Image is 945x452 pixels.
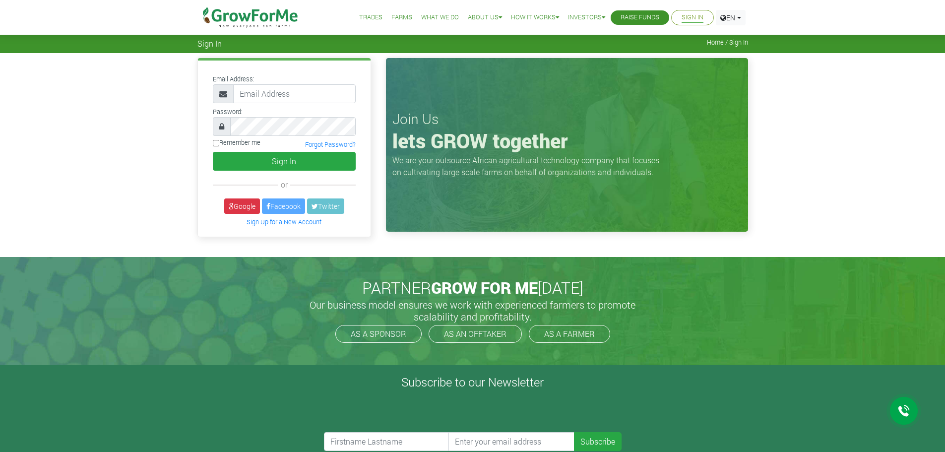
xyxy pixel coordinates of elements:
h1: lets GROW together [392,129,742,153]
a: About Us [468,12,502,23]
a: Sign In [682,12,703,23]
a: What We Do [421,12,459,23]
p: We are your outsource African agricultural technology company that focuses on cultivating large s... [392,154,665,178]
label: Email Address: [213,74,254,84]
h5: Our business model ensures we work with experienced farmers to promote scalability and profitabil... [299,299,646,323]
span: Home / Sign In [707,39,748,46]
div: or [213,179,356,191]
a: Trades [359,12,382,23]
a: Sign Up for a New Account [247,218,321,226]
h3: Join Us [392,111,742,128]
span: Sign In [197,39,222,48]
a: Raise Funds [621,12,659,23]
button: Subscribe [574,432,622,451]
label: Remember me [213,138,260,147]
a: Google [224,198,260,214]
h2: PARTNER [DATE] [201,278,744,297]
a: How it Works [511,12,559,23]
a: Investors [568,12,605,23]
a: AS A FARMER [529,325,610,343]
a: EN [716,10,746,25]
a: Forgot Password? [305,140,356,148]
a: AS A SPONSOR [335,325,422,343]
iframe: reCAPTCHA [324,393,475,432]
h4: Subscribe to our Newsletter [12,375,933,389]
input: Remember me [213,140,219,146]
button: Sign In [213,152,356,171]
input: Firstname Lastname [324,432,450,451]
a: Farms [391,12,412,23]
input: Email Address [233,84,356,103]
span: GROW FOR ME [431,277,538,298]
input: Enter your email address [448,432,574,451]
a: AS AN OFFTAKER [429,325,522,343]
label: Password: [213,107,243,117]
